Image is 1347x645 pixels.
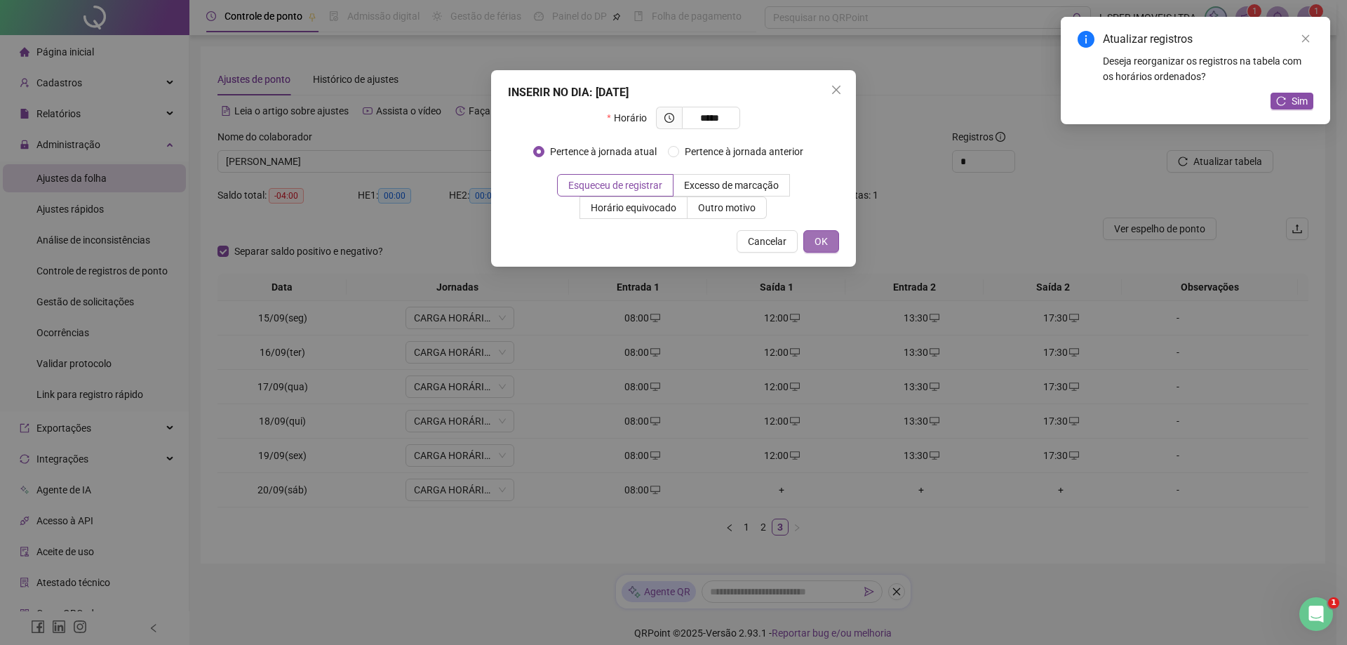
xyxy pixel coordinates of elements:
[1328,597,1339,609] span: 1
[607,107,655,129] label: Horário
[1103,31,1313,48] div: Atualizar registros
[1298,31,1313,46] a: Close
[1078,31,1094,48] span: info-circle
[698,202,756,213] span: Outro motivo
[748,234,786,249] span: Cancelar
[568,180,662,191] span: Esqueceu de registrar
[591,202,676,213] span: Horário equivocado
[1301,34,1311,44] span: close
[1299,597,1333,631] iframe: Intercom live chat
[1271,93,1313,109] button: Sim
[1292,93,1308,109] span: Sim
[1103,53,1313,84] div: Deseja reorganizar os registros na tabela com os horários ordenados?
[664,113,674,123] span: clock-circle
[803,230,839,253] button: OK
[544,144,662,159] span: Pertence à jornada atual
[825,79,847,101] button: Close
[815,234,828,249] span: OK
[831,84,842,95] span: close
[684,180,779,191] span: Excesso de marcação
[1276,96,1286,106] span: reload
[508,84,839,101] div: INSERIR NO DIA : [DATE]
[679,144,809,159] span: Pertence à jornada anterior
[737,230,798,253] button: Cancelar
